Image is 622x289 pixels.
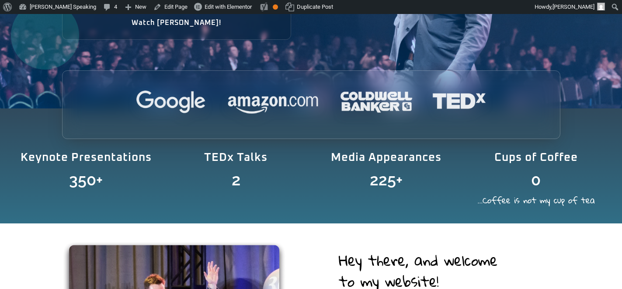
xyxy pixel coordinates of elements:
div: TEDx Talks [167,143,304,172]
span: + [396,172,455,188]
span: Edit with Elementor [205,3,252,10]
h2: Watch [PERSON_NAME]! [93,19,260,26]
div: Media Appearances [318,143,455,172]
span: 0 [531,172,541,188]
div: Keynote Presentations [17,143,154,172]
div: OK [273,4,278,10]
span: + [96,172,154,188]
h2: ...Coffee is not my cup of tea [468,196,605,204]
span: 350 [69,172,96,188]
div: Cups of Coffee [468,143,605,172]
span: [PERSON_NAME] [553,3,594,10]
span: 225 [370,172,396,188]
span: 2 [232,172,240,188]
